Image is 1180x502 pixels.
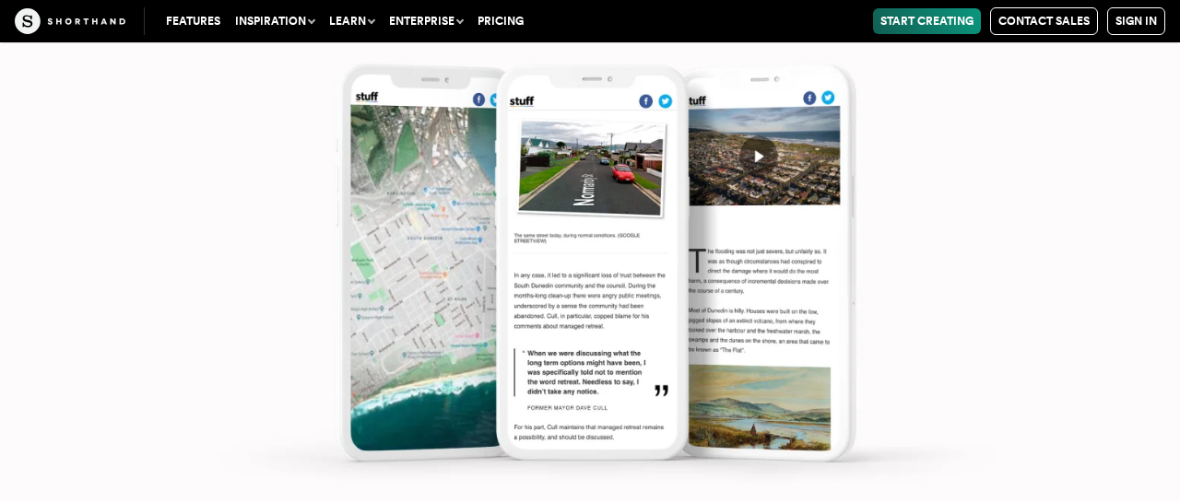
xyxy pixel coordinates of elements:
[15,8,125,34] img: The Craft
[322,8,382,34] button: Learn
[228,8,322,34] button: Inspiration
[470,8,531,34] a: Pricing
[873,8,981,34] a: Start Creating
[1107,7,1165,35] a: Sign in
[382,8,470,34] button: Enterprise
[159,8,228,34] a: Features
[990,7,1098,35] a: Contact Sales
